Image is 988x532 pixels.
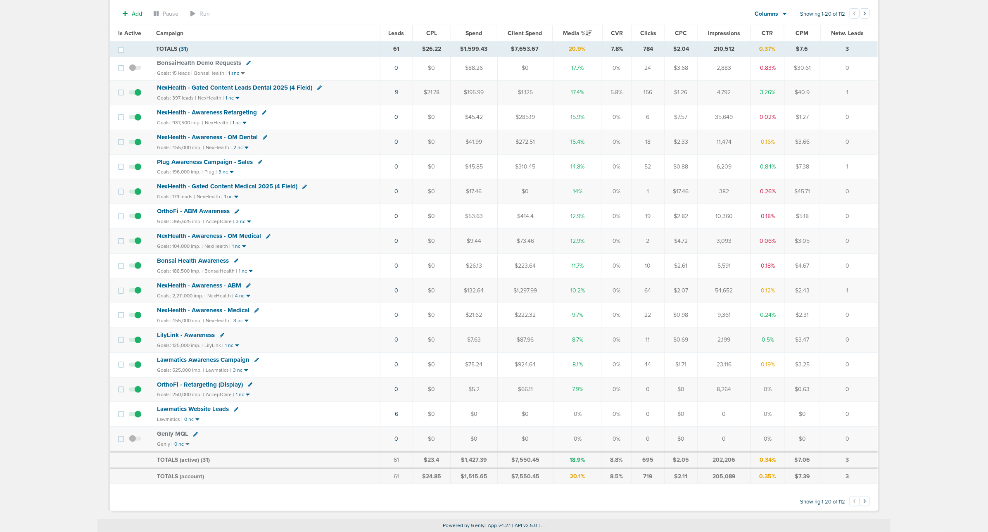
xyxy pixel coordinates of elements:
td: $0 [785,402,820,427]
a: 0 [394,163,398,170]
span: Genly MQL [157,430,188,437]
span: Impressions [708,30,740,37]
td: $0.98 [665,303,698,328]
td: $0 [413,204,450,229]
span: Bonsai Health Awareness [157,257,229,264]
td: $66.11 [497,377,553,402]
span: Clicks [640,30,656,37]
td: 0% [602,278,631,303]
td: 0% [602,154,631,179]
span: Plug Awareness Campaign - Sales [157,158,253,166]
td: $3.05 [785,229,820,254]
small: 1 nc [226,95,234,101]
td: 52 [632,154,665,179]
a: 0 [394,311,398,318]
td: $0 [497,55,553,80]
small: Goals: 125,000 imp. | [157,342,203,349]
td: $0 [451,402,498,427]
td: 4,792 [698,80,751,105]
td: $223.64 [497,254,553,278]
td: 17.7% [553,55,602,80]
small: Lawmatics | [206,367,231,373]
td: 3,093 [698,229,751,254]
td: $1,125 [497,80,553,105]
button: Go to next page [860,8,870,19]
td: $4.72 [665,229,698,254]
a: 0 [394,64,398,71]
small: 0 nc [174,441,184,447]
td: 0 [820,328,878,352]
small: 2 nc [233,145,243,151]
small: Goals: 196,000 imp. | [157,169,203,175]
button: Go to next page [860,496,870,506]
small: 1 nc [225,342,233,349]
td: 0% [751,377,785,402]
td: 0% [602,55,631,80]
td: $73.46 [497,229,553,254]
td: $0.63 [785,377,820,402]
td: $17.46 [665,179,698,204]
span: CVR [611,30,623,37]
td: 0% [602,352,631,377]
td: $2.04 [665,42,698,57]
a: 0 [394,435,398,442]
span: Media % [563,30,592,37]
td: 22 [632,303,665,328]
td: 210,512 [698,42,750,57]
span: 31 [180,45,186,52]
small: AcceptCare | [206,218,234,224]
td: $0.88 [665,154,698,179]
td: 202,206 [698,452,751,468]
span: BonsaiHealth Demo Requests [157,59,241,66]
small: Genly | [157,441,173,447]
td: 0% [602,254,631,278]
td: 14% [553,179,602,204]
span: Leads [388,30,404,37]
td: 0.26% [751,179,785,204]
td: 0% [553,402,602,427]
small: Goals: 188,500 imp. | [157,268,203,274]
td: 0.24% [751,303,785,328]
td: 0 [820,105,878,130]
span: LilyLink - Awareness [157,331,215,339]
td: 9,361 [698,303,751,328]
small: 1 nc [233,120,241,126]
span: CPM [796,30,809,37]
td: 17.4% [553,80,602,105]
small: NexHealth | [207,293,233,299]
td: 156 [632,80,665,105]
small: NexHealth | [206,318,232,323]
small: Goals: 455,000 imp. | [157,318,204,324]
td: 20.9% [553,42,603,57]
small: Goals: 250,000 imp. | [157,392,204,398]
small: 0 nc [184,416,194,423]
td: $3.66 [785,130,820,154]
td: $17.46 [451,179,498,204]
td: $88.26 [451,55,498,80]
td: 8.7% [553,328,602,352]
a: 0 [394,138,398,145]
td: $0 [413,278,450,303]
td: 0 [820,204,878,229]
td: 0 [820,377,878,402]
td: 0 [632,402,665,427]
td: $5.18 [785,204,820,229]
td: $1,599.43 [451,42,497,57]
td: 0.83% [751,55,785,80]
td: $45.42 [451,105,498,130]
td: 6,209 [698,154,751,179]
td: 0 [820,130,878,154]
td: 61 [380,42,413,57]
td: $4.67 [785,254,820,278]
td: $0 [497,179,553,204]
small: Goals: 397 leads | [157,95,196,101]
small: NexHealth | [205,120,231,126]
td: $285.19 [497,105,553,130]
small: Goals: 2,211,000 imp. | [157,293,206,299]
td: 2,883 [698,55,751,80]
td: $195.99 [451,80,498,105]
td: $0 [413,328,450,352]
td: $310.45 [497,154,553,179]
td: 23,116 [698,352,751,377]
td: $0 [413,229,450,254]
